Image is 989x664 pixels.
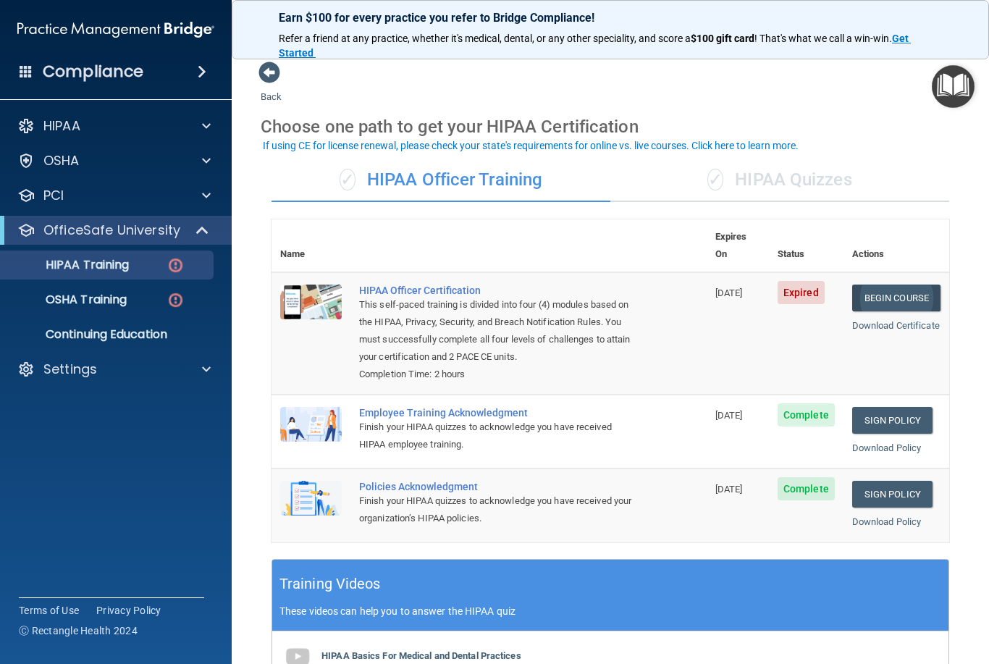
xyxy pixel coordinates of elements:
[17,187,211,204] a: PCI
[17,222,210,239] a: OfficeSafe University
[778,477,835,500] span: Complete
[852,516,922,527] a: Download Policy
[340,169,355,190] span: ✓
[359,419,634,453] div: Finish your HIPAA quizzes to acknowledge you have received HIPAA employee training.
[167,291,185,309] img: danger-circle.6113f641.png
[19,623,138,638] span: Ⓒ Rectangle Health 2024
[272,219,350,272] th: Name
[279,33,691,44] span: Refer a friend at any practice, whether it's medical, dental, or any other speciality, and score a
[852,407,933,434] a: Sign Policy
[17,15,214,44] img: PMB logo
[691,33,754,44] strong: $100 gift card
[9,293,127,307] p: OSHA Training
[279,605,941,617] p: These videos can help you to answer the HIPAA quiz
[610,159,949,202] div: HIPAA Quizzes
[769,219,843,272] th: Status
[778,281,825,304] span: Expired
[263,140,799,151] div: If using CE for license renewal, please check your state's requirements for online vs. live cours...
[43,62,143,82] h4: Compliance
[272,159,610,202] div: HIPAA Officer Training
[321,650,521,661] b: HIPAA Basics For Medical and Dental Practices
[19,603,79,618] a: Terms of Use
[17,152,211,169] a: OSHA
[9,258,129,272] p: HIPAA Training
[359,296,634,366] div: This self-paced training is divided into four (4) modules based on the HIPAA, Privacy, Security, ...
[852,285,940,311] a: Begin Course
[715,410,743,421] span: [DATE]
[715,287,743,298] span: [DATE]
[261,74,282,102] a: Back
[707,219,769,272] th: Expires On
[852,442,922,453] a: Download Policy
[17,117,211,135] a: HIPAA
[778,403,835,426] span: Complete
[932,65,975,108] button: Open Resource Center
[43,361,97,378] p: Settings
[279,571,381,597] h5: Training Videos
[9,327,207,342] p: Continuing Education
[843,219,949,272] th: Actions
[43,222,180,239] p: OfficeSafe University
[359,366,634,383] div: Completion Time: 2 hours
[17,361,211,378] a: Settings
[359,285,634,296] a: HIPAA Officer Certification
[279,33,911,59] a: Get Started
[715,484,743,495] span: [DATE]
[167,256,185,274] img: danger-circle.6113f641.png
[707,169,723,190] span: ✓
[279,11,942,25] p: Earn $100 for every practice you refer to Bridge Compliance!
[754,33,892,44] span: ! That's what we call a win-win.
[359,492,634,527] div: Finish your HIPAA quizzes to acknowledge you have received your organization’s HIPAA policies.
[359,481,634,492] div: Policies Acknowledgment
[852,481,933,508] a: Sign Policy
[96,603,161,618] a: Privacy Policy
[43,117,80,135] p: HIPAA
[852,320,940,331] a: Download Certificate
[43,152,80,169] p: OSHA
[359,407,634,419] div: Employee Training Acknowledgment
[43,187,64,204] p: PCI
[261,138,801,153] button: If using CE for license renewal, please check your state's requirements for online vs. live cours...
[261,106,960,148] div: Choose one path to get your HIPAA Certification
